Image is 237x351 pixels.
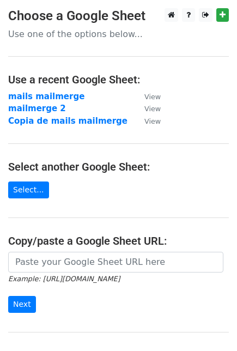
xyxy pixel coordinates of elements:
[133,92,161,101] a: View
[144,93,161,101] small: View
[8,92,84,101] a: mails mailmerge
[133,104,161,113] a: View
[8,275,120,283] small: Example: [URL][DOMAIN_NAME]
[8,181,49,198] a: Select...
[8,8,229,24] h3: Choose a Google Sheet
[8,234,229,247] h4: Copy/paste a Google Sheet URL:
[8,116,127,126] a: Copia de mails mailmerge
[144,105,161,113] small: View
[133,116,161,126] a: View
[8,296,36,313] input: Next
[8,252,223,273] input: Paste your Google Sheet URL here
[144,117,161,125] small: View
[8,73,229,86] h4: Use a recent Google Sheet:
[8,160,229,173] h4: Select another Google Sheet:
[8,104,66,113] a: mailmerge 2
[8,28,229,40] p: Use one of the options below...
